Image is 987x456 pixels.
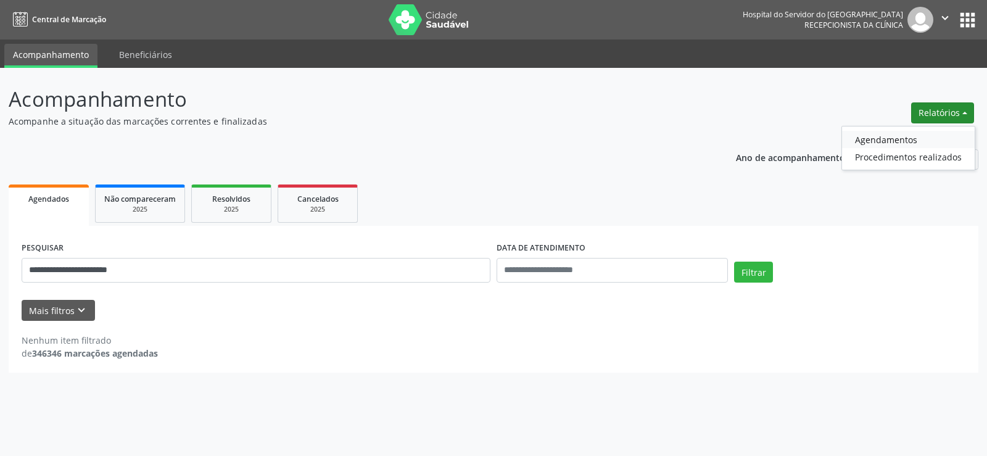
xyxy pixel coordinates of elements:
[110,44,181,65] a: Beneficiários
[842,131,975,148] a: Agendamentos
[28,194,69,204] span: Agendados
[287,205,349,214] div: 2025
[743,9,903,20] div: Hospital do Servidor do [GEOGRAPHIC_DATA]
[22,239,64,258] label: PESQUISAR
[9,84,687,115] p: Acompanhamento
[32,347,158,359] strong: 346346 marcações agendadas
[22,334,158,347] div: Nenhum item filtrado
[957,9,978,31] button: apps
[4,44,97,68] a: Acompanhamento
[75,304,88,317] i: keyboard_arrow_down
[907,7,933,33] img: img
[9,115,687,128] p: Acompanhe a situação das marcações correntes e finalizadas
[804,20,903,30] span: Recepcionista da clínica
[933,7,957,33] button: 
[911,102,974,123] button: Relatórios
[938,11,952,25] i: 
[736,149,845,165] p: Ano de acompanhamento
[32,14,106,25] span: Central de Marcação
[841,126,975,170] ul: Relatórios
[9,9,106,30] a: Central de Marcação
[212,194,250,204] span: Resolvidos
[842,148,975,165] a: Procedimentos realizados
[22,300,95,321] button: Mais filtroskeyboard_arrow_down
[734,262,773,283] button: Filtrar
[22,347,158,360] div: de
[104,205,176,214] div: 2025
[200,205,262,214] div: 2025
[104,194,176,204] span: Não compareceram
[297,194,339,204] span: Cancelados
[497,239,585,258] label: DATA DE ATENDIMENTO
